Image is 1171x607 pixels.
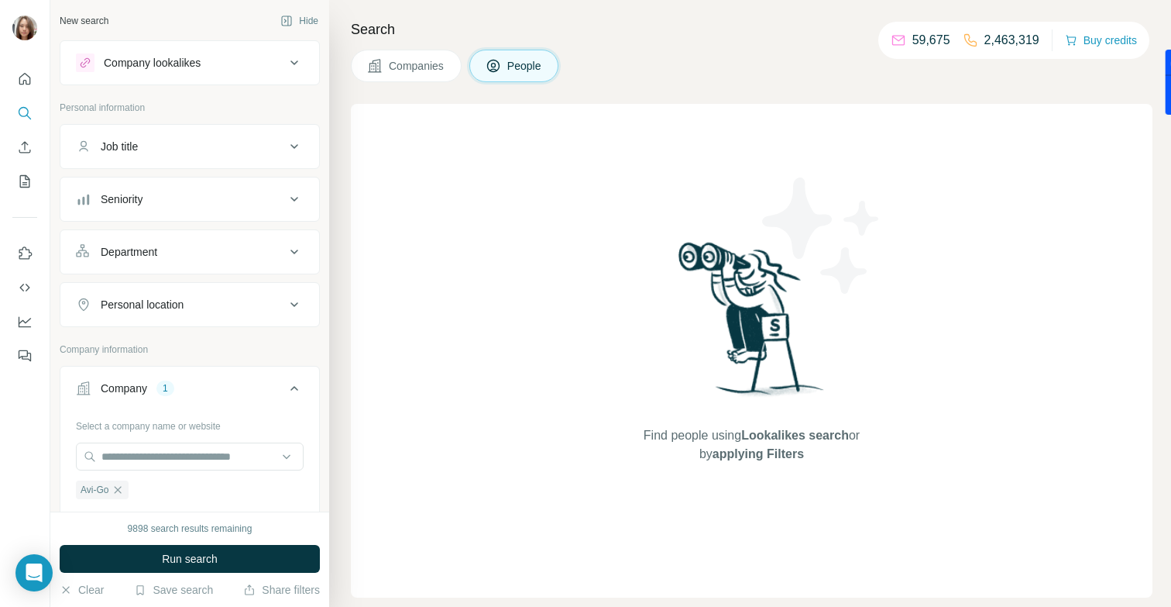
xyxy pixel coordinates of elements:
[12,308,37,336] button: Dashboard
[12,274,37,302] button: Use Surfe API
[60,44,319,81] button: Company lookalikes
[912,31,950,50] p: 59,675
[60,14,108,28] div: New search
[12,16,37,40] img: Avatar
[741,429,849,442] span: Lookalikes search
[60,370,319,413] button: Company1
[104,55,201,71] div: Company lookalikes
[60,582,104,598] button: Clear
[243,582,320,598] button: Share filters
[15,554,53,591] div: Open Intercom Messenger
[12,65,37,93] button: Quick start
[60,128,319,165] button: Job title
[60,181,319,218] button: Seniority
[101,244,157,260] div: Department
[76,510,129,524] button: Clear all
[351,19,1152,40] h4: Search
[270,9,329,33] button: Hide
[101,139,138,154] div: Job title
[162,551,218,567] span: Run search
[12,167,37,195] button: My lists
[671,238,833,411] img: Surfe Illustration - Woman searching with binoculars
[389,58,445,74] span: Companies
[101,297,184,312] div: Personal location
[713,447,804,460] span: applying Filters
[507,58,543,74] span: People
[627,426,875,464] span: Find people using or by
[76,413,304,433] div: Select a company name or website
[156,381,174,395] div: 1
[128,522,252,536] div: 9898 search results remaining
[752,166,891,305] img: Surfe Illustration - Stars
[81,483,108,497] span: Avi-Go
[60,343,320,357] p: Company information
[134,582,213,598] button: Save search
[984,31,1039,50] p: 2,463,319
[12,342,37,370] button: Feedback
[12,133,37,161] button: Enrich CSV
[101,381,147,396] div: Company
[60,101,320,115] p: Personal information
[1065,29,1137,51] button: Buy credits
[12,240,37,267] button: Use Surfe on LinkedIn
[60,233,319,271] button: Department
[12,99,37,127] button: Search
[60,545,320,573] button: Run search
[60,286,319,323] button: Personal location
[101,191,143,207] div: Seniority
